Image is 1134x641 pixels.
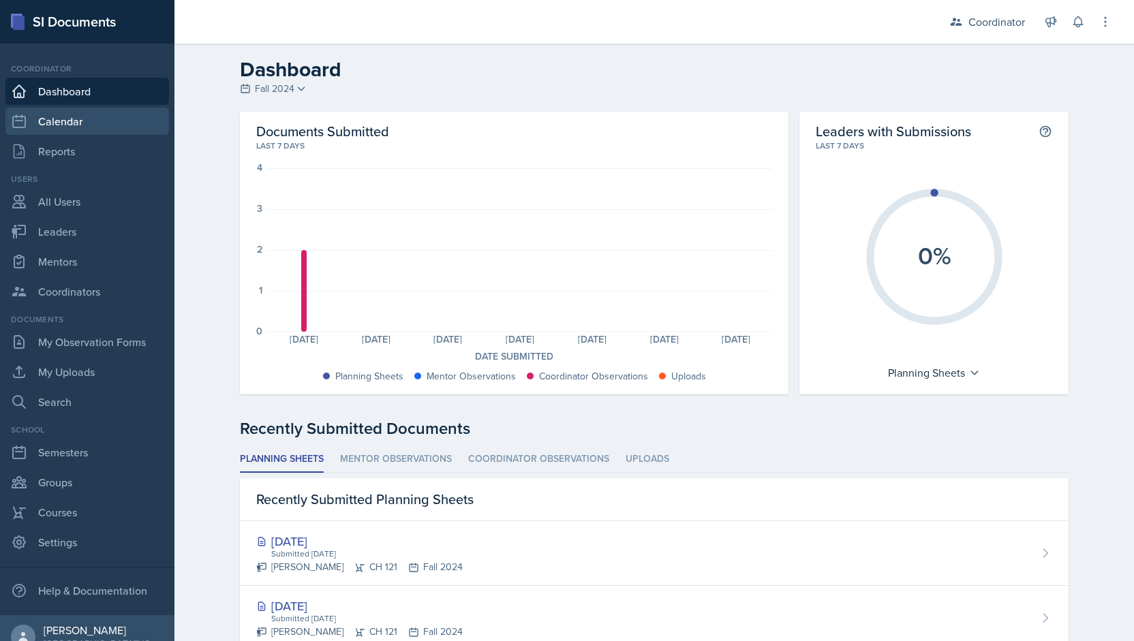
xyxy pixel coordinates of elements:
[5,499,169,526] a: Courses
[5,218,169,245] a: Leaders
[268,334,340,344] div: [DATE]
[539,369,648,384] div: Coordinator Observations
[5,469,169,496] a: Groups
[5,529,169,556] a: Settings
[5,78,169,105] a: Dashboard
[5,188,169,215] a: All Users
[5,388,169,416] a: Search
[5,138,169,165] a: Reports
[5,313,169,326] div: Documents
[5,248,169,275] a: Mentors
[256,123,772,140] h2: Documents Submitted
[340,334,412,344] div: [DATE]
[5,173,169,185] div: Users
[44,623,164,637] div: [PERSON_NAME]
[340,446,452,473] li: Mentor Observations
[270,548,463,560] div: Submitted [DATE]
[257,163,262,172] div: 4
[256,597,463,615] div: [DATE]
[5,63,169,75] div: Coordinator
[556,334,628,344] div: [DATE]
[257,245,262,254] div: 2
[240,521,1069,586] a: [DATE] Submitted [DATE] [PERSON_NAME]CH 121Fall 2024
[484,334,556,344] div: [DATE]
[881,362,987,384] div: Planning Sheets
[5,358,169,386] a: My Uploads
[917,238,951,273] text: 0%
[255,82,294,96] span: Fall 2024
[240,416,1069,441] div: Recently Submitted Documents
[5,577,169,604] div: Help & Documentation
[270,612,463,625] div: Submitted [DATE]
[259,285,262,295] div: 1
[5,278,169,305] a: Coordinators
[256,532,463,550] div: [DATE]
[427,369,516,384] div: Mentor Observations
[240,446,324,473] li: Planning Sheets
[240,57,1069,82] h2: Dashboard
[335,369,403,384] div: Planning Sheets
[256,560,463,574] div: [PERSON_NAME] CH 121 Fall 2024
[256,349,772,364] div: Date Submitted
[468,446,609,473] li: Coordinator Observations
[5,424,169,436] div: School
[816,140,1052,152] div: Last 7 days
[256,140,772,152] div: Last 7 days
[5,328,169,356] a: My Observation Forms
[701,334,773,344] div: [DATE]
[628,334,701,344] div: [DATE]
[816,123,971,140] h2: Leaders with Submissions
[257,204,262,213] div: 3
[412,334,485,344] div: [DATE]
[671,369,706,384] div: Uploads
[5,439,169,466] a: Semesters
[240,478,1069,521] div: Recently Submitted Planning Sheets
[968,14,1025,30] div: Coordinator
[256,625,463,639] div: [PERSON_NAME] CH 121 Fall 2024
[256,326,262,336] div: 0
[626,446,669,473] li: Uploads
[5,108,169,135] a: Calendar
